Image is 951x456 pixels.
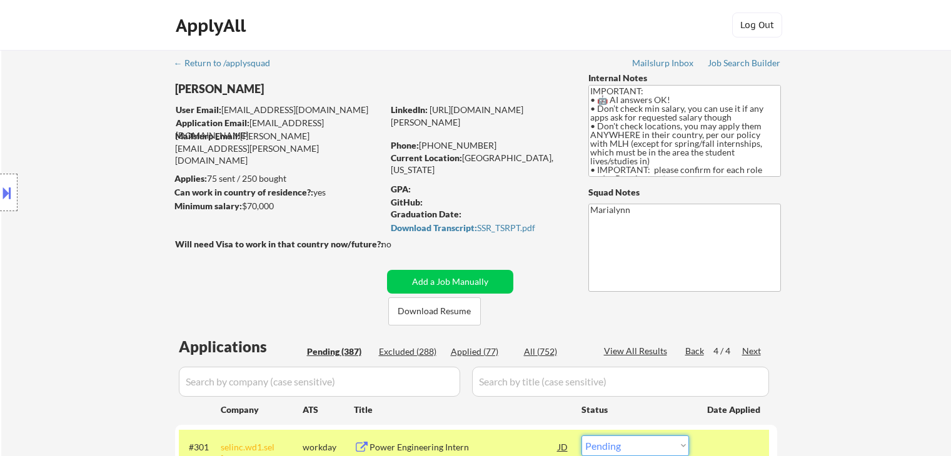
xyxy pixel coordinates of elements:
[524,345,586,358] div: All (752)
[588,72,781,84] div: Internal Notes
[176,104,383,116] div: [EMAIL_ADDRESS][DOMAIN_NAME]
[391,152,568,176] div: [GEOGRAPHIC_DATA], [US_STATE]
[179,339,303,354] div: Applications
[370,441,558,454] div: Power Engineering Intern
[221,404,303,416] div: Company
[174,59,282,67] div: ← Return to /applysquad
[472,367,769,397] input: Search by title (case sensitive)
[174,58,282,71] a: ← Return to /applysquad
[588,186,781,199] div: Squad Notes
[391,224,565,232] div: SSR_TSRPT.pdf
[391,223,565,235] a: Download Transcript:SSR_TSRPT.pdf
[632,59,695,67] div: Mailslurp Inbox
[391,104,523,127] a: [URL][DOMAIN_NAME][PERSON_NAME]
[387,270,513,294] button: Add a Job Manually
[379,345,441,358] div: Excluded (288)
[303,404,354,416] div: ATS
[174,172,383,185] div: 75 sent / 250 bought
[303,441,354,454] div: workday
[174,200,383,212] div: $70,000
[707,404,762,416] div: Date Applied
[604,345,671,357] div: View All Results
[174,187,313,197] strong: Can work in country of residence?:
[391,197,423,207] strong: GitHub:
[713,345,742,357] div: 4 / 4
[391,139,568,152] div: [PHONE_NUMBER]
[381,238,417,250] div: no
[354,404,570,416] div: Title
[708,59,781,67] div: Job Search Builder
[176,117,383,141] div: [EMAIL_ADDRESS][DOMAIN_NAME]
[391,209,461,219] strong: Graduation Date:
[451,345,513,358] div: Applied (77)
[175,239,383,249] strong: Will need Visa to work in that country now/future?:
[307,345,370,358] div: Pending (387)
[685,345,705,357] div: Back
[732,12,782,37] button: Log Out
[179,367,460,397] input: Search by company (case sensitive)
[174,186,379,199] div: yes
[391,222,477,233] strong: Download Transcript:
[388,297,481,325] button: Download Resume
[708,58,781,71] a: Job Search Builder
[175,81,432,97] div: [PERSON_NAME]
[632,58,695,71] a: Mailslurp Inbox
[175,130,383,167] div: [PERSON_NAME][EMAIL_ADDRESS][PERSON_NAME][DOMAIN_NAME]
[742,345,762,357] div: Next
[391,184,411,194] strong: GPA:
[581,398,689,420] div: Status
[176,15,249,36] div: ApplyAll
[391,152,462,163] strong: Current Location:
[391,104,428,115] strong: LinkedIn:
[189,441,211,454] div: #301
[391,140,419,151] strong: Phone:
